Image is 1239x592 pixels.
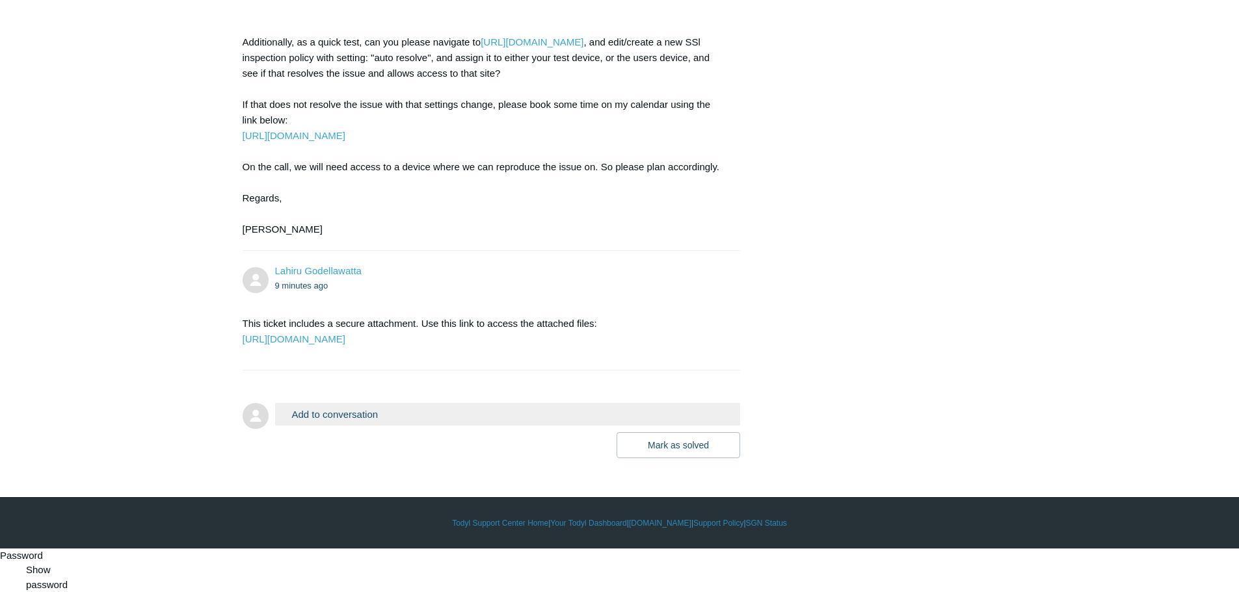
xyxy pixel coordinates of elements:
[243,316,728,347] p: This ticket includes a secure attachment. Use this link to access the attached files:
[275,281,328,290] time: 08/18/2025, 14:56
[746,517,787,529] a: SGN Status
[243,333,345,344] a: [URL][DOMAIN_NAME]
[629,517,691,529] a: [DOMAIN_NAME]
[243,130,345,141] a: [URL][DOMAIN_NAME]
[452,517,548,529] a: Todyl Support Center Home
[617,432,740,458] button: Mark as solved
[275,403,741,426] button: Add to conversation
[275,265,362,276] a: Lahiru Godellawatta
[243,517,997,529] div: | | | |
[693,517,743,529] a: Support Policy
[481,36,583,47] a: [URL][DOMAIN_NAME]
[550,517,626,529] a: Your Todyl Dashboard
